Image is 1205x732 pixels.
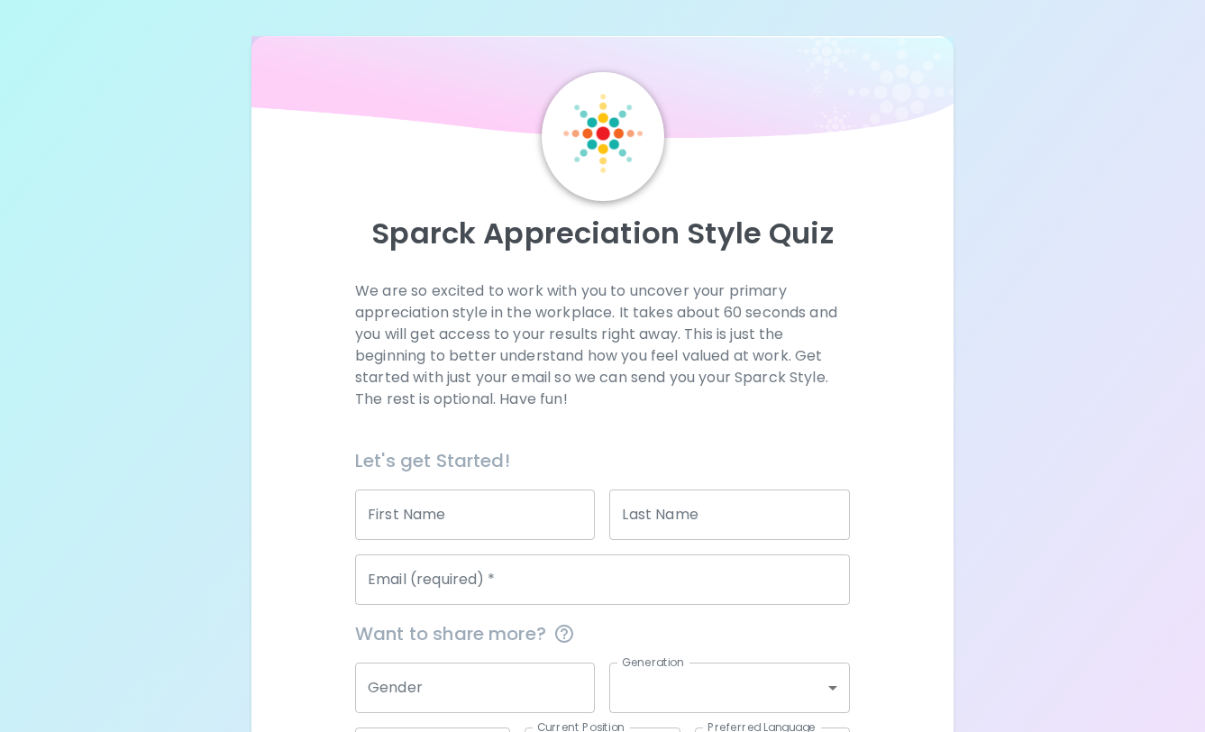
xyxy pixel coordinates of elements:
svg: This information is completely confidential and only used for aggregated appreciation studies at ... [553,623,575,645]
p: We are so excited to work with you to uncover your primary appreciation style in the workplace. I... [355,280,850,410]
img: wave [251,36,954,147]
p: Sparck Appreciation Style Quiz [273,215,933,252]
img: Sparck Logo [563,94,643,173]
label: Generation [622,654,684,670]
span: Want to share more? [355,619,850,648]
h6: Let's get Started! [355,446,850,475]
